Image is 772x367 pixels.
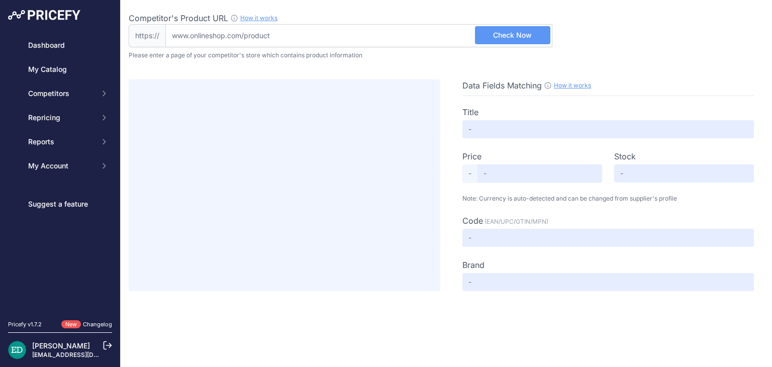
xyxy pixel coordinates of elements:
a: How it works [240,14,277,22]
input: - [477,164,602,182]
span: Check Now [493,30,532,40]
div: Pricefy v1.7.2 [8,320,42,329]
span: Data Fields Matching [462,80,542,90]
button: Repricing [8,109,112,127]
span: New [61,320,81,329]
span: Repricing [28,113,94,123]
label: Stock [614,150,636,162]
img: Pricefy Logo [8,10,80,20]
span: (EAN/UPC/GTIN/MPN) [485,218,548,225]
a: Suggest a feature [8,195,112,213]
a: Dashboard [8,36,112,54]
span: Code [462,216,483,226]
button: My Account [8,157,112,175]
a: My Catalog [8,60,112,78]
span: Competitor's Product URL [129,13,228,23]
button: Reports [8,133,112,151]
span: - [462,164,477,182]
a: [PERSON_NAME] [32,341,90,350]
a: Changelog [83,321,112,328]
span: Competitors [28,88,94,99]
p: Please enter a page of your competitor's store which contains product information [129,51,764,59]
label: Price [462,150,481,162]
label: Title [462,106,478,118]
p: Note: Currency is auto-detected and can be changed from supplier's profile [462,195,754,203]
button: Competitors [8,84,112,103]
input: - [614,164,754,182]
nav: Sidebar [8,36,112,308]
button: Check Now [475,26,550,44]
label: Brand [462,259,485,271]
input: - [462,229,754,247]
span: https:// [129,24,165,47]
a: [EMAIL_ADDRESS][DOMAIN_NAME] [32,351,137,358]
input: - [462,273,754,291]
a: How it works [554,81,591,89]
span: Reports [28,137,94,147]
span: My Account [28,161,94,171]
input: www.onlineshop.com/product [165,24,552,47]
input: - [462,120,754,138]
